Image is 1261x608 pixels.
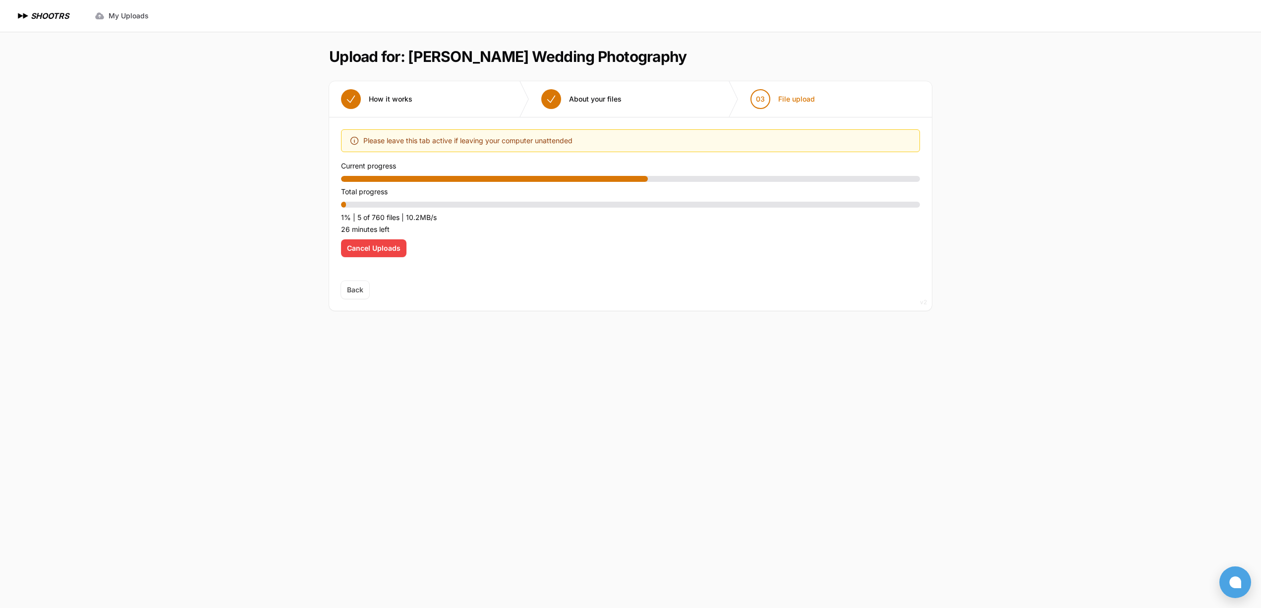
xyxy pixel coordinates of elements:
span: About your files [569,94,622,104]
span: 03 [756,94,765,104]
span: My Uploads [109,11,149,21]
button: Open chat window [1219,566,1251,598]
img: SHOOTRS [16,10,31,22]
button: Cancel Uploads [341,239,406,257]
span: File upload [778,94,815,104]
a: My Uploads [89,7,155,25]
button: 03 File upload [739,81,827,117]
span: Please leave this tab active if leaving your computer unattended [363,135,573,147]
h1: SHOOTRS [31,10,69,22]
p: Total progress [341,186,920,198]
a: SHOOTRS SHOOTRS [16,10,69,22]
button: How it works [329,81,424,117]
span: Cancel Uploads [347,243,401,253]
p: 26 minutes left [341,223,920,235]
p: Current progress [341,160,920,172]
p: 1% | 5 of 760 files | 10.2MB/s [341,212,920,223]
h1: Upload for: [PERSON_NAME] Wedding Photography [329,48,687,65]
div: v2 [920,296,927,308]
button: About your files [529,81,633,117]
span: How it works [369,94,412,104]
